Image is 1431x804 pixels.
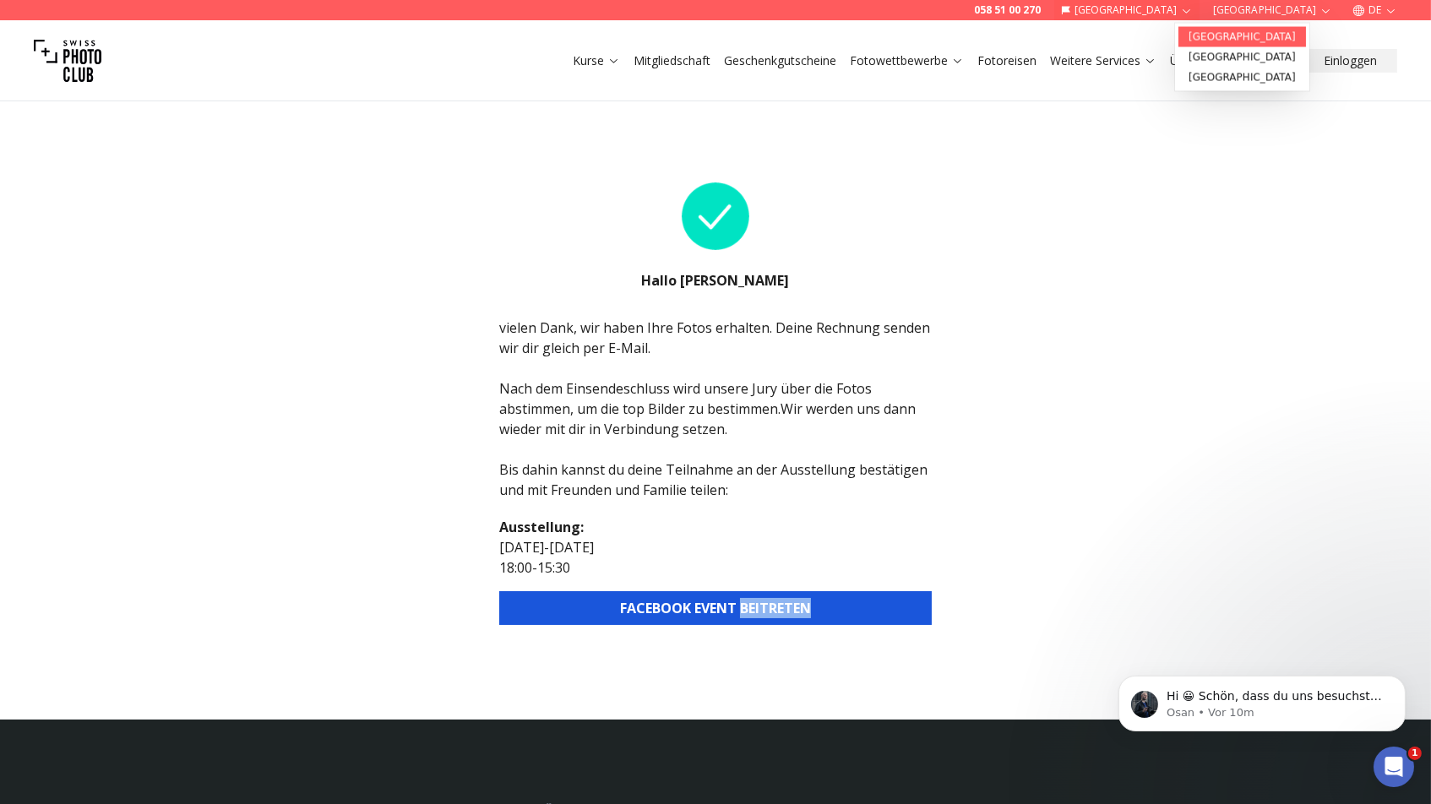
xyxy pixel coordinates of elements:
[724,52,836,69] a: Geschenkgutscheine
[1178,68,1306,88] a: [GEOGRAPHIC_DATA]
[34,27,101,95] img: Swiss photo club
[499,517,932,537] h2: Ausstellung :
[642,271,681,290] b: Hallo
[1178,27,1306,47] a: [GEOGRAPHIC_DATA]
[634,52,710,69] a: Mitgliedschaft
[1043,49,1163,73] button: Weitere Services
[1050,52,1156,69] a: Weitere Services
[971,49,1043,73] button: Fotoreisen
[499,591,932,625] button: FACEBOOK EVENT BEITRETEN
[1163,49,1242,73] button: Über uns
[1175,24,1309,91] div: [GEOGRAPHIC_DATA]
[850,52,964,69] a: Fotowettbewerbe
[1303,49,1397,73] button: Einloggen
[974,3,1041,17] a: 058 51 00 270
[1093,640,1431,758] iframe: Intercom notifications Nachricht
[499,537,932,557] p: [DATE] - [DATE]
[1374,747,1414,787] iframe: Intercom live chat
[717,49,843,73] button: Geschenkgutscheine
[1408,747,1422,760] span: 1
[573,52,620,69] a: Kurse
[566,49,627,73] button: Kurse
[681,271,790,290] b: [PERSON_NAME]
[627,49,717,73] button: Mitgliedschaft
[499,318,932,500] div: vielen Dank, wir haben Ihre Fotos erhalten. Deine Rechnung senden wir dir gleich per E-Mail. Nach...
[977,52,1037,69] a: Fotoreisen
[1170,52,1235,69] a: Über uns
[1178,47,1306,68] a: [GEOGRAPHIC_DATA]
[499,557,932,578] p: 18:00 - 15:30
[843,49,971,73] button: Fotowettbewerbe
